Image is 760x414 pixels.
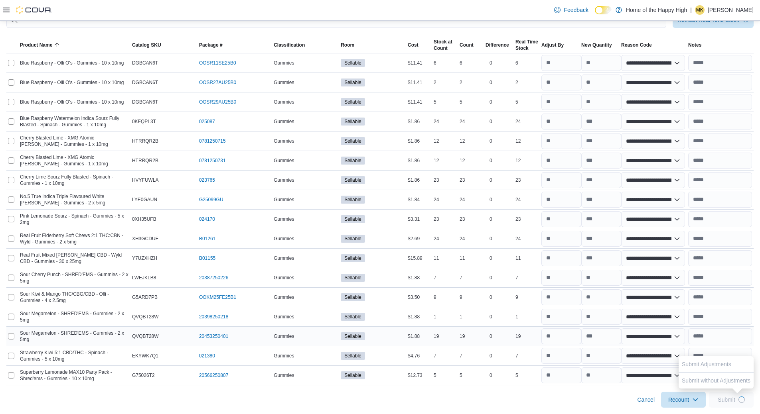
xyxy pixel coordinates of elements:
[626,5,687,15] p: Home of the Happy High
[341,42,354,48] span: Room
[20,291,129,304] span: Sour Kiwi & Mango THC/CBG/CBD - Olli - Gummies - 4 x 2.5mg
[490,138,492,144] p: 0
[132,372,155,379] span: G75026T2
[490,60,492,66] p: 0
[406,292,432,302] div: $3.50
[341,274,365,282] span: Sellable
[344,79,361,86] span: Sellable
[406,136,432,146] div: $1.86
[344,294,361,301] span: Sellable
[682,360,731,368] span: Submit Adjustments
[432,195,458,204] div: 24
[661,392,706,408] button: Recount
[690,5,692,15] p: |
[432,78,458,87] div: 2
[637,396,655,404] span: Cancel
[490,235,492,242] p: 0
[432,97,458,107] div: 5
[718,396,735,404] span: Submit
[20,213,129,226] span: Pink Lemonade Sourz - Spinach - Gummies - 5 x 2mg
[432,234,458,243] div: 24
[132,138,158,144] span: HTRRQR2B
[490,333,492,339] p: 0
[679,356,734,372] button: Submit Adjustments
[514,371,540,380] div: 5
[460,42,474,48] span: Count
[272,136,339,146] div: Gummies
[406,195,432,204] div: $1.84
[272,117,339,126] div: Gummies
[272,175,339,185] div: Gummies
[406,156,432,165] div: $1.86
[344,157,361,164] span: Sellable
[132,118,156,125] span: 0KFQPL3T
[514,117,540,126] div: 24
[341,98,365,106] span: Sellable
[458,136,484,146] div: 12
[132,42,161,48] span: Catalog SKU
[20,369,129,382] span: Superberry Lemonade MAX10 Party Pack - Shred'ems - Gummies - 10 x 10mg
[581,42,612,48] span: New Quantity
[458,312,484,322] div: 1
[272,292,339,302] div: Gummies
[344,216,361,223] span: Sellable
[344,333,361,340] span: Sellable
[199,99,236,105] a: OOSR29AU25B0
[341,137,365,145] span: Sellable
[199,314,228,320] a: 20398250218
[199,42,223,48] span: Package #
[490,118,492,125] p: 0
[274,42,305,48] span: Classification
[679,373,754,388] button: Submit without Adjustments
[344,313,361,320] span: Sellable
[199,333,228,339] a: 20453250401
[199,353,215,359] a: 021380
[199,255,215,261] a: B01155
[20,115,129,128] span: Blue Raspberry Watermelon Indica Sourz Fully Blasted - Spinach - Gummies - 1 x 10mg
[668,396,689,404] span: Recount
[432,117,458,126] div: 24
[132,275,156,281] span: LWEJKLB8
[20,330,129,343] span: Sour Megamelon - SHRED'EMS - Gummies - 2 x 5mg
[20,310,129,323] span: Sour Megamelon - SHRED'EMS - Gummies - 2 x 5mg
[406,117,432,126] div: $1.86
[490,99,492,105] p: 0
[344,59,361,67] span: Sellable
[432,136,458,146] div: 12
[490,353,492,359] p: 0
[199,372,228,379] a: 20566250807
[696,5,703,15] span: MK
[514,234,540,243] div: 24
[20,79,124,86] span: Blue Raspberry - Olli O's - Gummies - 10 x 10mg
[341,157,365,165] span: Sellable
[514,332,540,341] div: 19
[406,58,432,68] div: $11.41
[20,271,129,284] span: Sour Cherry Punch - SHRED'EMS - Gummies - 2 x 5mg
[272,253,339,263] div: Gummies
[20,154,129,167] span: Cherry Blasted Lime - XMG Atomic Sours - Gummies - 1 x 10mg
[432,214,458,224] div: 23
[344,137,361,145] span: Sellable
[406,234,432,243] div: $2.69
[272,195,339,204] div: Gummies
[738,396,746,404] span: Loading
[406,312,432,322] div: $1.88
[432,351,458,361] div: 7
[406,78,432,87] div: $11.41
[432,175,458,185] div: 23
[406,332,432,341] div: $1.88
[199,275,228,281] a: 20387250226
[344,118,361,125] span: Sellable
[514,78,540,87] div: 2
[341,176,365,184] span: Sellable
[132,196,157,203] span: LYE0GAUN
[272,273,339,283] div: Gummies
[514,351,540,361] div: 7
[458,78,484,87] div: 2
[458,195,484,204] div: 24
[341,332,365,340] span: Sellable
[132,79,158,86] span: DGBCAN6T
[695,5,705,15] div: Michael Kirkman
[514,312,540,322] div: 1
[688,42,701,48] span: Notes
